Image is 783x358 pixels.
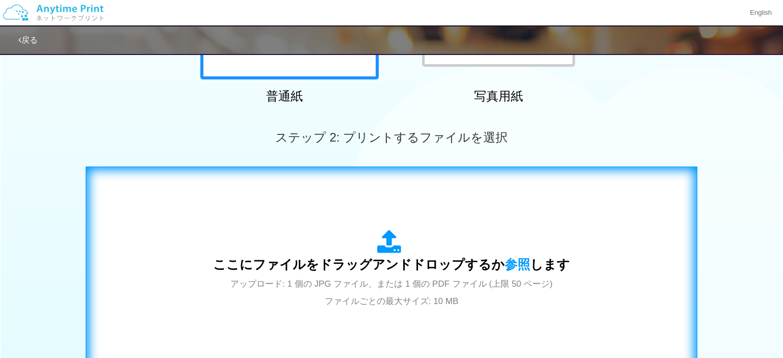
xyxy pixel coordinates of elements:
[275,130,508,144] span: ステップ 2: プリントするファイルを選択
[230,279,553,306] span: アップロード: 1 個の JPG ファイル、または 1 個の PDF ファイル (上限 50 ページ) ファイルごとの最大サイズ: 10 MB
[505,257,530,271] span: 参照
[409,90,588,103] h2: 写真用紙
[18,36,38,44] a: 戻る
[195,90,374,103] h2: 普通紙
[213,257,570,271] span: ここにファイルをドラッグアンドドロップするか します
